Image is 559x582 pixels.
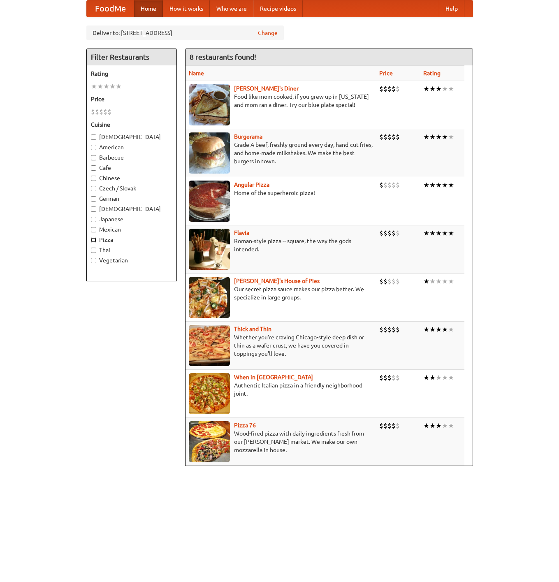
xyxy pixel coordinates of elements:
[91,143,172,151] label: American
[91,153,172,162] label: Barbecue
[163,0,210,17] a: How it works
[383,277,387,286] li: $
[190,53,256,61] ng-pluralize: 8 restaurants found!
[234,230,249,236] a: Flavia
[379,181,383,190] li: $
[423,181,429,190] li: ★
[379,70,393,77] a: Price
[436,84,442,93] li: ★
[116,82,122,91] li: ★
[442,325,448,334] li: ★
[87,0,134,17] a: FoodMe
[234,133,262,140] a: Burgerama
[91,195,172,203] label: German
[91,236,172,244] label: Pizza
[448,277,454,286] li: ★
[448,373,454,382] li: ★
[134,0,163,17] a: Home
[396,132,400,141] li: $
[429,84,436,93] li: ★
[91,248,96,253] input: Thai
[436,181,442,190] li: ★
[87,49,176,65] h4: Filter Restaurants
[423,277,429,286] li: ★
[234,181,269,188] b: Angular Pizza
[448,229,454,238] li: ★
[383,229,387,238] li: $
[91,165,96,171] input: Cafe
[442,181,448,190] li: ★
[234,422,256,429] b: Pizza 76
[189,70,204,77] a: Name
[392,84,396,93] li: $
[396,373,400,382] li: $
[442,132,448,141] li: ★
[392,277,396,286] li: $
[423,132,429,141] li: ★
[210,0,253,17] a: Who we are
[91,174,172,182] label: Chinese
[392,181,396,190] li: $
[436,229,442,238] li: ★
[379,132,383,141] li: $
[442,84,448,93] li: ★
[392,325,396,334] li: $
[383,84,387,93] li: $
[387,373,392,382] li: $
[396,181,400,190] li: $
[189,285,373,301] p: Our secret pizza sauce makes our pizza better. We specialize in large groups.
[396,421,400,430] li: $
[379,277,383,286] li: $
[396,325,400,334] li: $
[448,181,454,190] li: ★
[436,373,442,382] li: ★
[91,145,96,150] input: American
[107,107,111,116] li: $
[387,132,392,141] li: $
[91,155,96,160] input: Barbecue
[103,107,107,116] li: $
[392,373,396,382] li: $
[91,225,172,234] label: Mexican
[189,429,373,454] p: Wood-fired pizza with daily ingredients fresh from our [PERSON_NAME] market. We make our own mozz...
[189,181,230,222] img: angular.jpg
[91,164,172,172] label: Cafe
[387,421,392,430] li: $
[91,95,172,103] h5: Price
[396,277,400,286] li: $
[91,107,95,116] li: $
[91,176,96,181] input: Chinese
[448,132,454,141] li: ★
[379,421,383,430] li: $
[396,84,400,93] li: $
[383,181,387,190] li: $
[91,196,96,202] input: German
[189,333,373,358] p: Whether you're craving Chicago-style deep dish or thin as a wafer crust, we have you covered in t...
[91,256,172,264] label: Vegetarian
[189,189,373,197] p: Home of the superheroic pizza!
[91,184,172,192] label: Czech / Slovak
[383,132,387,141] li: $
[189,132,230,174] img: burgerama.jpg
[189,421,230,462] img: pizza76.jpg
[423,421,429,430] li: ★
[442,373,448,382] li: ★
[436,132,442,141] li: ★
[423,84,429,93] li: ★
[429,373,436,382] li: ★
[234,326,271,332] b: Thick and Thin
[429,325,436,334] li: ★
[91,246,172,254] label: Thai
[442,421,448,430] li: ★
[423,229,429,238] li: ★
[429,277,436,286] li: ★
[189,325,230,366] img: thick.jpg
[189,141,373,165] p: Grade A beef, freshly ground every day, hand-cut fries, and home-made milkshakes. We make the bes...
[429,181,436,190] li: ★
[189,93,373,109] p: Food like mom cooked, if you grew up in [US_STATE] and mom ran a diner. Try our blue plate special!
[234,374,313,380] b: When in [GEOGRAPHIC_DATA]
[439,0,464,17] a: Help
[448,84,454,93] li: ★
[189,237,373,253] p: Roman-style pizza -- square, the way the gods intended.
